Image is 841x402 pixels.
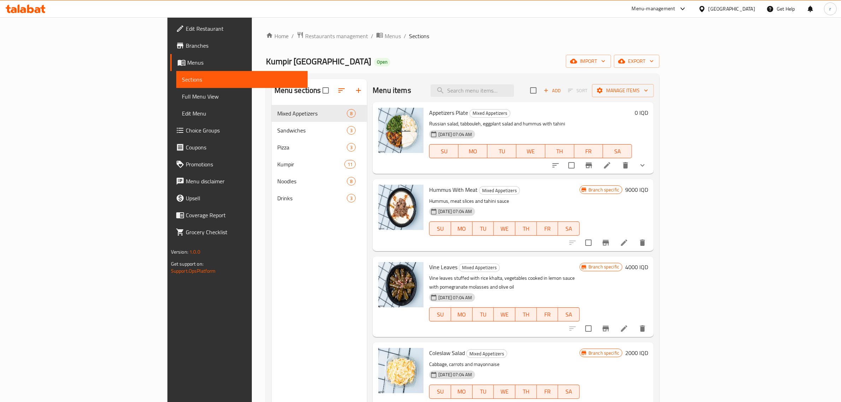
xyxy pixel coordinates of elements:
span: Sections [409,32,429,40]
div: Pizza3 [272,139,367,156]
span: SA [606,146,629,156]
span: TU [475,224,491,234]
button: SA [558,221,580,236]
span: FR [540,309,556,320]
a: Menu disclaimer [170,173,308,190]
span: TH [548,146,571,156]
button: sort-choices [547,157,564,174]
a: Edit Restaurant [170,20,308,37]
button: TU [473,221,494,236]
a: Choice Groups [170,122,308,139]
span: Branches [186,41,302,50]
span: Promotions [186,160,302,169]
span: Kumpir [GEOGRAPHIC_DATA] [266,53,371,69]
span: MO [454,309,470,320]
button: FR [537,221,558,236]
button: MO [451,307,473,321]
div: Kumpir [277,160,344,169]
span: FR [577,146,600,156]
a: Restaurants management [297,31,368,41]
button: SA [558,385,580,399]
button: WE [494,385,515,399]
span: Sections [182,75,302,84]
span: Select to update [581,321,596,336]
button: SU [429,307,451,321]
span: 11 [345,161,355,168]
div: items [347,126,356,135]
p: Cabbage, carrots and mayonnaise [429,360,580,369]
span: Manage items [598,86,648,95]
span: import [571,57,605,66]
span: TH [518,386,534,397]
a: Edit menu item [620,238,628,247]
span: SU [432,146,456,156]
button: FR [537,385,558,399]
a: Full Menu View [176,88,308,105]
span: Add item [541,85,563,96]
a: Upsell [170,190,308,207]
div: Sandwiches3 [272,122,367,139]
button: Branch-specific-item [597,234,614,251]
span: Upsell [186,194,302,202]
img: Vine Leaves [378,262,424,307]
p: Russian salad, tabbouleh, eggplant salad and hummus with tahini [429,119,632,128]
button: TU [473,385,494,399]
button: SU [429,385,451,399]
svg: Show Choices [638,161,647,170]
span: Coleslaw Salad [429,348,465,358]
a: Branches [170,37,308,54]
button: export [614,55,659,68]
span: Hummus With Meat [429,184,478,195]
div: Drinks [277,194,347,202]
a: Menus [170,54,308,71]
div: Kumpir11 [272,156,367,173]
span: Select section [526,83,541,98]
a: Menus [376,31,401,41]
span: 1.0.0 [189,247,200,256]
span: SA [561,309,577,320]
nav: breadcrumb [266,31,660,41]
span: Select to update [564,158,579,173]
button: Branch-specific-item [580,157,597,174]
button: delete [617,157,634,174]
li: / [404,32,406,40]
span: SU [432,386,448,397]
button: WE [494,221,515,236]
span: r [829,5,831,13]
span: Vine Leaves [429,262,457,272]
span: TU [490,146,514,156]
div: Mixed Appetizers8 [272,105,367,122]
button: delete [634,320,651,337]
button: TH [515,221,537,236]
span: Mixed Appetizers [467,350,507,358]
button: MO [458,144,487,158]
span: MO [461,146,485,156]
span: Select to update [581,235,596,250]
a: Promotions [170,156,308,173]
span: WE [497,386,513,397]
span: TH [518,309,534,320]
span: Select section first [563,85,592,96]
a: Edit menu item [620,324,628,333]
img: Hummus With Meat [378,185,424,230]
button: FR [537,307,558,321]
img: Appetizers Plate [378,108,424,153]
span: WE [519,146,543,156]
span: Select all sections [318,83,333,98]
span: Pizza [277,143,347,152]
a: Sections [176,71,308,88]
button: MO [451,385,473,399]
div: [GEOGRAPHIC_DATA] [709,5,755,13]
button: Add [541,85,563,96]
span: Coverage Report [186,211,302,219]
span: SU [432,309,448,320]
span: Get support on: [171,259,203,268]
span: FR [540,224,556,234]
div: Mixed Appetizers [469,109,510,118]
span: [DATE] 07:04 AM [436,208,475,215]
a: Coupons [170,139,308,156]
h2: Menu items [373,85,411,96]
span: MO [454,224,470,234]
span: Restaurants management [305,32,368,40]
div: items [347,109,356,118]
